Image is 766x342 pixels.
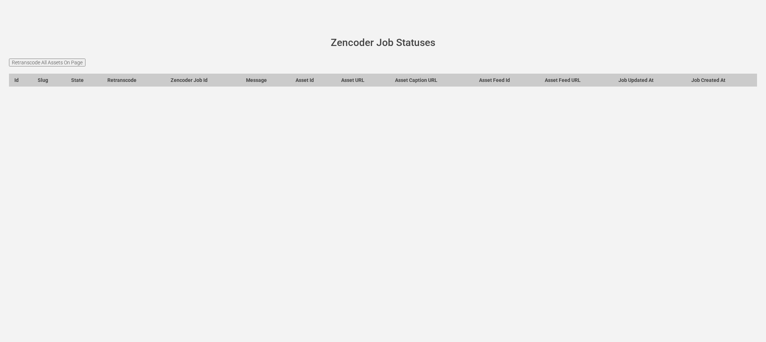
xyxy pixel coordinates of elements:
th: Retranscode [102,74,165,86]
h1: Zencoder Job Statuses [19,37,747,48]
th: Id [9,74,33,86]
th: Job Updated At [613,74,686,86]
th: Asset Id [291,74,336,86]
th: State [66,74,102,86]
th: Asset Caption URL [390,74,474,86]
th: Asset URL [336,74,390,86]
th: Zencoder Job Id [165,74,241,86]
th: Asset Feed Id [474,74,540,86]
input: Retranscode All Assets On Page [9,59,85,66]
th: Asset Feed URL [540,74,613,86]
th: Slug [33,74,66,86]
th: Job Created At [686,74,757,86]
th: Message [241,74,290,86]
